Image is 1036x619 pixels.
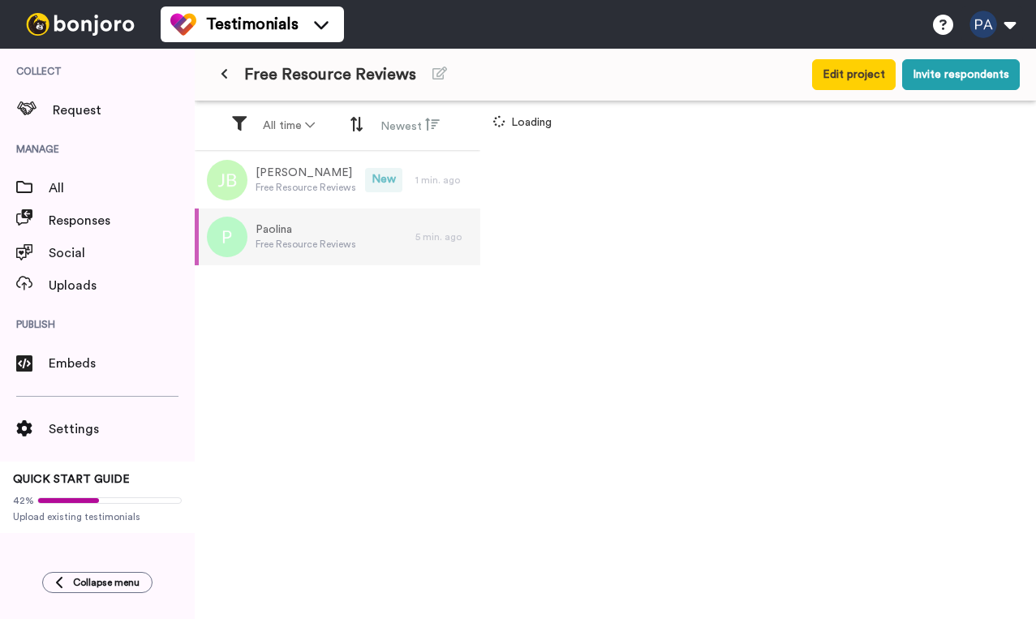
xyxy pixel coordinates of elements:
[73,576,140,589] span: Collapse menu
[13,474,130,485] span: QUICK START GUIDE
[195,208,480,265] a: PaolinaFree Resource Reviews5 min. ago
[13,494,34,507] span: 42%
[49,354,195,373] span: Embeds
[49,211,195,230] span: Responses
[256,221,356,238] span: Paolina
[365,168,402,192] span: New
[49,178,195,198] span: All
[902,59,1020,90] button: Invite respondents
[195,152,480,208] a: [PERSON_NAME]Free Resource ReviewsNew1 min. ago
[206,13,299,36] span: Testimonials
[170,11,196,37] img: tm-color.svg
[53,101,195,120] span: Request
[256,238,356,251] span: Free Resource Reviews
[207,160,247,200] img: jb.png
[812,59,896,90] button: Edit project
[49,243,195,263] span: Social
[371,110,449,141] button: Newest
[256,165,356,181] span: [PERSON_NAME]
[207,217,247,257] img: p.png
[13,510,182,523] span: Upload existing testimonials
[253,111,325,140] button: All time
[42,572,153,593] button: Collapse menu
[256,181,356,194] span: Free Resource Reviews
[415,230,472,243] div: 5 min. ago
[19,13,141,36] img: bj-logo-header-white.svg
[244,63,416,86] span: Free Resource Reviews
[415,174,472,187] div: 1 min. ago
[49,419,195,439] span: Settings
[49,276,195,295] span: Uploads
